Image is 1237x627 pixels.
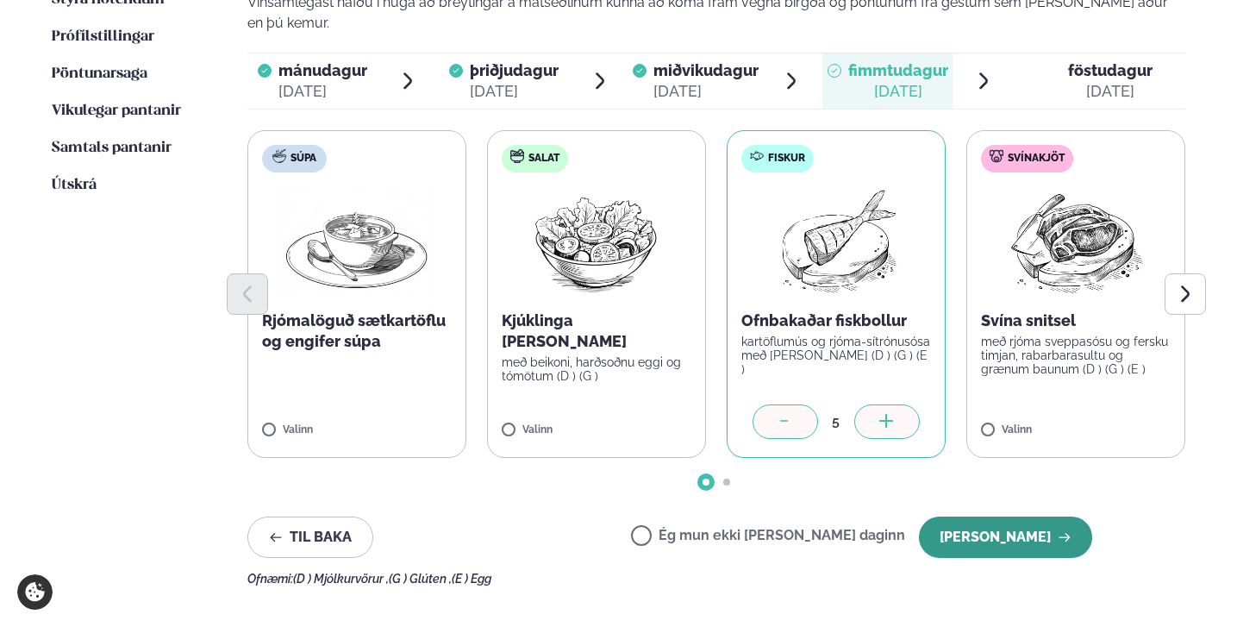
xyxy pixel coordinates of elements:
[502,310,691,352] p: Kjúklinga [PERSON_NAME]
[470,61,559,79] span: þriðjudagur
[262,310,452,352] p: Rjómalöguð sætkartöflu og engifer súpa
[52,178,97,192] span: Útskrá
[52,64,147,85] a: Pöntunarsaga
[452,572,491,586] span: (E ) Egg
[653,81,759,102] div: [DATE]
[1165,273,1206,315] button: Next slide
[848,61,948,79] span: fimmtudagur
[741,335,931,376] p: kartöflumús og rjóma-sítrónusósa með [PERSON_NAME] (D ) (G ) (E )
[247,572,1186,586] div: Ofnæmi:
[768,152,805,166] span: Fiskur
[999,186,1152,297] img: Pork-Meat.png
[227,273,268,315] button: Previous slide
[52,29,154,44] span: Prófílstillingar
[723,479,730,486] span: Go to slide 2
[502,355,691,383] p: með beikoni, harðsoðnu eggi og tómötum (D ) (G )
[278,61,367,79] span: mánudagur
[52,138,172,159] a: Samtals pantanir
[52,101,181,122] a: Vikulegar pantanir
[653,61,759,79] span: miðvikudagur
[981,335,1171,376] p: með rjóma sveppasósu og fersku timjan, rabarbarasultu og grænum baunum (D ) (G ) (E )
[1008,152,1065,166] span: Svínakjöt
[293,572,389,586] span: (D ) Mjólkurvörur ,
[281,186,433,297] img: Soup.png
[272,149,286,163] img: soup.svg
[510,149,524,163] img: salad.svg
[520,186,672,297] img: Salad.png
[291,152,316,166] span: Súpa
[52,141,172,155] span: Samtals pantanir
[1068,61,1153,79] span: föstudagur
[981,310,1171,331] p: Svína snitsel
[17,574,53,610] a: Cookie settings
[848,81,948,102] div: [DATE]
[990,149,1003,163] img: pork.svg
[528,152,559,166] span: Salat
[52,27,154,47] a: Prófílstillingar
[1068,81,1153,102] div: [DATE]
[389,572,452,586] span: (G ) Glúten ,
[52,175,97,196] a: Útskrá
[278,81,367,102] div: [DATE]
[52,103,181,118] span: Vikulegar pantanir
[759,186,912,297] img: Fish.png
[470,81,559,102] div: [DATE]
[919,517,1092,558] button: [PERSON_NAME]
[741,310,931,331] p: Ofnbakaðar fiskbollur
[750,149,764,163] img: fish.svg
[818,411,854,431] div: 5
[52,66,147,81] span: Pöntunarsaga
[703,479,709,486] span: Go to slide 1
[247,517,373,558] button: Til baka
